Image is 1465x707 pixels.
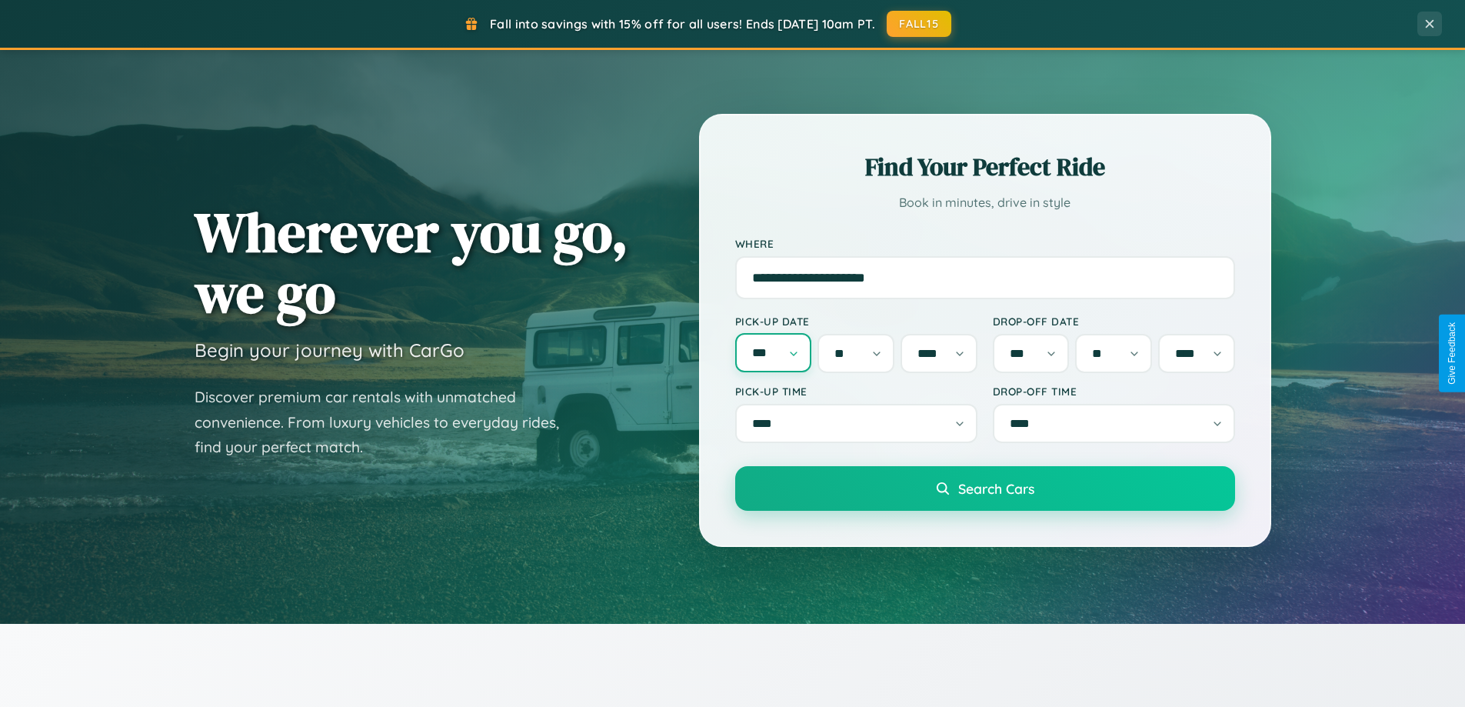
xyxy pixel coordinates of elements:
[195,202,628,323] h1: Wherever you go, we go
[1447,322,1457,385] div: Give Feedback
[735,192,1235,214] p: Book in minutes, drive in style
[735,150,1235,184] h2: Find Your Perfect Ride
[490,16,875,32] span: Fall into savings with 15% off for all users! Ends [DATE] 10am PT.
[195,338,464,362] h3: Begin your journey with CarGo
[735,466,1235,511] button: Search Cars
[887,11,951,37] button: FALL15
[993,315,1235,328] label: Drop-off Date
[735,315,977,328] label: Pick-up Date
[195,385,579,460] p: Discover premium car rentals with unmatched convenience. From luxury vehicles to everyday rides, ...
[735,385,977,398] label: Pick-up Time
[735,237,1235,250] label: Where
[993,385,1235,398] label: Drop-off Time
[958,480,1034,497] span: Search Cars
